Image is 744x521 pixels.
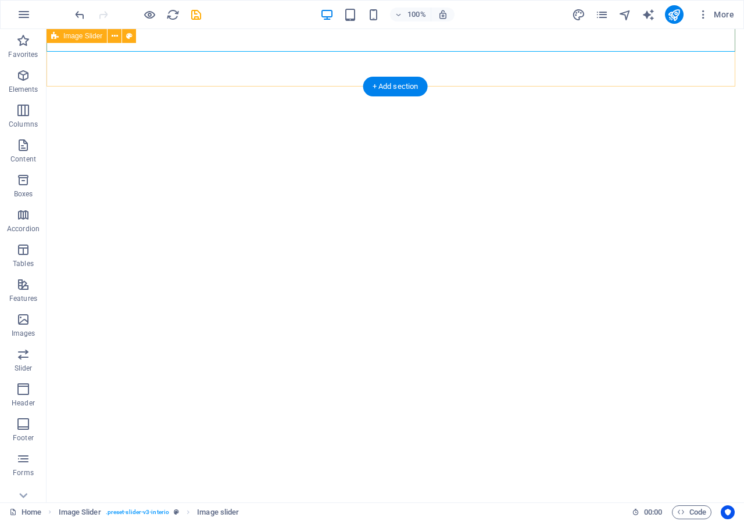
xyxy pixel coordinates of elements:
span: Image Slider [63,33,102,39]
a: Click to cancel selection. Double-click to open Pages [9,505,41,519]
button: 100% [390,8,431,21]
i: Pages (Ctrl+Alt+S) [595,8,609,21]
span: . preset-slider-v3-interio [106,505,169,519]
button: navigator [618,8,632,21]
p: Content [10,154,36,164]
button: save [189,8,203,21]
span: Click to select. Double-click to edit [59,505,101,519]
i: Navigator [618,8,632,21]
h6: 100% [407,8,426,21]
div: + Add section [363,77,428,96]
i: Reload page [166,8,180,21]
button: Click here to leave preview mode and continue editing [142,8,156,21]
nav: breadcrumb [59,505,239,519]
button: pages [595,8,609,21]
p: Footer [13,433,34,443]
span: Click to select. Double-click to edit [197,505,239,519]
span: 00 00 [644,505,662,519]
h6: Session time [632,505,663,519]
button: Code [672,505,711,519]
span: Code [677,505,706,519]
p: Favorites [8,50,38,59]
button: design [572,8,586,21]
button: More [693,5,739,24]
i: Publish [667,8,681,21]
i: Undo: Change slider images (Ctrl+Z) [73,8,87,21]
i: On resize automatically adjust zoom level to fit chosen device. [438,9,448,20]
span: : [652,508,654,516]
p: Features [9,294,37,303]
i: Design (Ctrl+Alt+Y) [572,8,585,21]
button: reload [166,8,180,21]
p: Boxes [14,189,33,199]
button: text_generator [642,8,656,21]
p: Columns [9,120,38,129]
p: Slider [15,364,33,373]
i: This element is a customizable preset [174,509,179,515]
p: Images [12,329,35,338]
i: AI Writer [642,8,655,21]
button: Usercentrics [721,505,735,519]
p: Elements [9,85,38,94]
p: Header [12,398,35,408]
p: Tables [13,259,34,268]
i: Save (Ctrl+S) [189,8,203,21]
span: More [697,9,734,20]
button: undo [73,8,87,21]
p: Forms [13,468,34,477]
button: publish [665,5,684,24]
p: Accordion [7,224,40,233]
